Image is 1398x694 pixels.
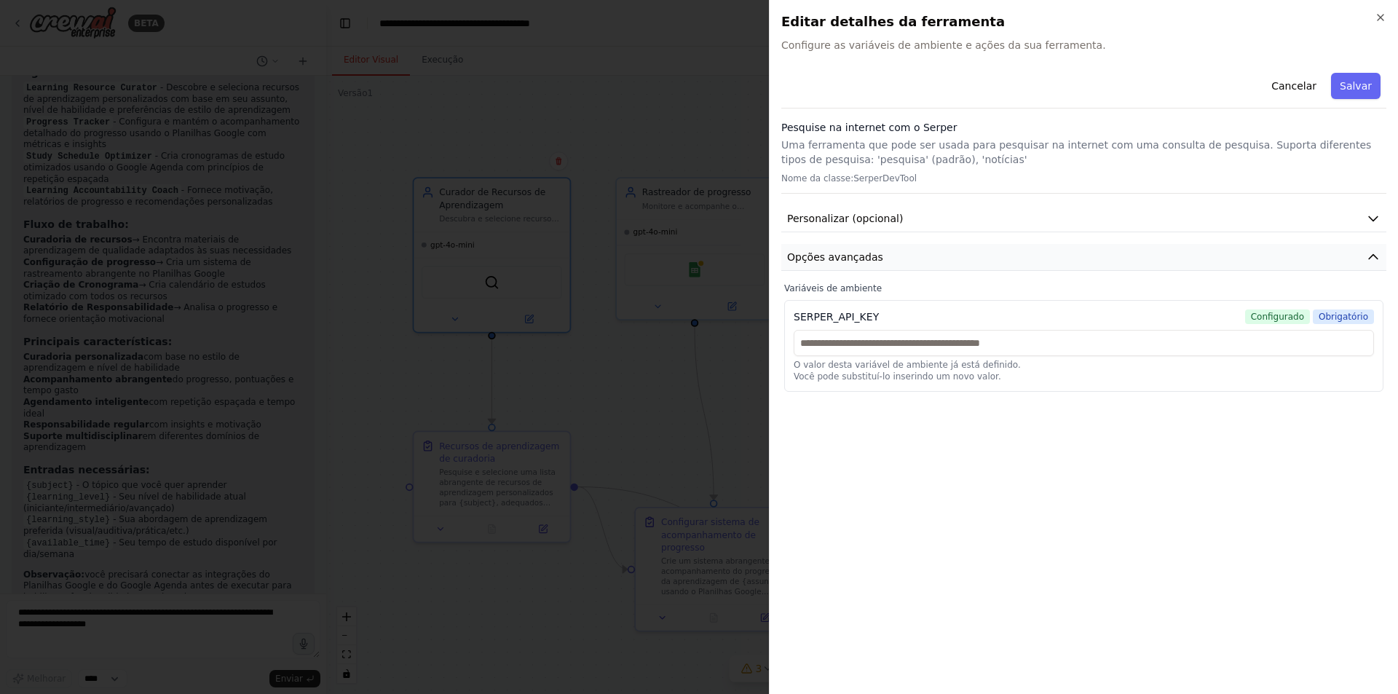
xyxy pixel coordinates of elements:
font: Cancelar [1271,80,1316,92]
font: Salvar [1340,80,1372,92]
button: Cancelar [1263,73,1325,99]
font: Nome da classe: [781,173,853,184]
font: Editar detalhes da ferramenta [781,14,1005,29]
button: Opções avançadas [781,244,1386,271]
button: Personalizar (opcional) [781,205,1386,232]
font: Configure as variáveis ​​de ambiente e ações da sua ferramenta. [781,39,1106,51]
font: Uma ferramenta que pode ser usada para pesquisar na internet com uma consulta de pesquisa. Suport... [781,139,1371,165]
font: O valor desta variável de ambiente já está definido. [794,360,1021,370]
font: SERPER_API_KEY [794,311,879,323]
font: Personalizar (opcional) [787,213,903,224]
font: Opções avançadas [787,251,883,263]
font: Variáveis ​​de ambiente [784,283,882,293]
button: Salvar [1331,73,1381,99]
font: Obrigatório [1319,312,1368,322]
font: Pesquise na internet com o Serper [781,122,957,133]
font: Você pode substituí-lo inserindo um novo valor. [794,371,1001,382]
font: Configurado [1251,312,1304,322]
font: SerperDevTool [853,173,917,184]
